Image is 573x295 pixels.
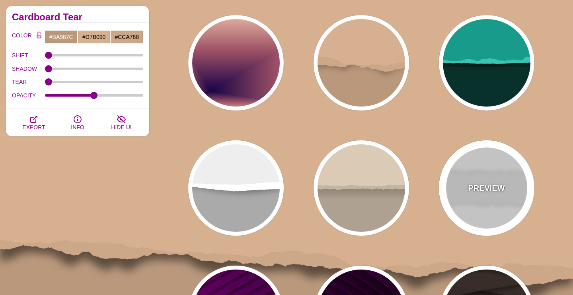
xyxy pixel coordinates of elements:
button: EXPORT [12,109,56,136]
button: INFO [56,109,99,136]
h2: Cardboard Tear [12,14,143,20]
button: HIDE UI [99,109,143,136]
button: soft paper tear background [188,140,284,236]
button: torn cardboard with shadow [314,15,409,111]
button: PREVIEWmiddle of paper tear effect [439,140,534,236]
p: PREVIEW [468,182,505,194]
button: a background gradient cut into a 4-slice pizza where the crust is light yellow fading to a warm p... [188,15,284,111]
label: OPACITY [12,90,45,101]
label: SHIFT [12,50,45,60]
span: HIDE UI [111,124,131,130]
span: EXPORT [22,124,45,130]
label: TEAR [12,77,45,87]
button: torn paper effect with shadow [314,140,409,236]
span: INFO [71,124,84,130]
button: Color Lock [33,30,45,41]
button: green wallpaper tear effect [439,15,534,111]
label: SHADOW [12,64,45,74]
label: COLOR [12,30,33,44]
